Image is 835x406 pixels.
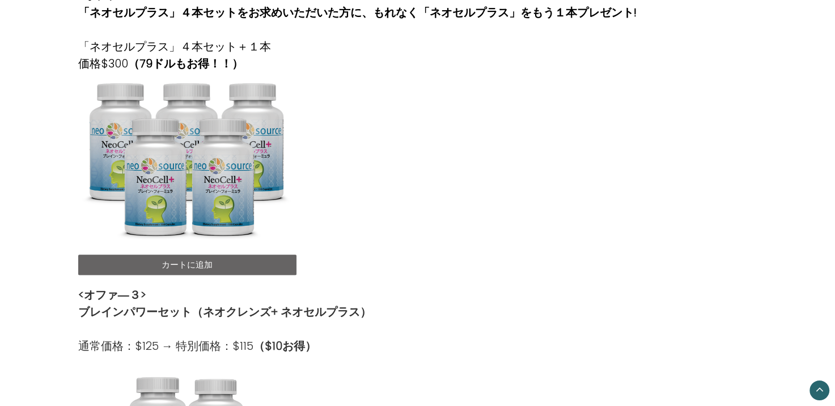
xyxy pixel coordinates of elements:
strong: 「ネオセルプラス」４本セットをお求めいただいた方に、もれなく「ネオセルプラス」をもう１本プレゼント! [78,5,637,20]
strong: （$10お得） [253,338,316,354]
strong: ブレインパワーセット（ネオクレンズ+ ネオセルプラス） [78,304,371,320]
p: 「ネオセルプラス」４本セット＋１本 [78,38,637,55]
p: 価格$300 [78,55,637,72]
strong: （79ドルもお得！！） [128,56,243,71]
strong: <オファ―３> [78,287,146,303]
p: 通常価格：$125 → 特別価格：$115 [78,337,371,354]
a: カートに追加 [78,255,296,275]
